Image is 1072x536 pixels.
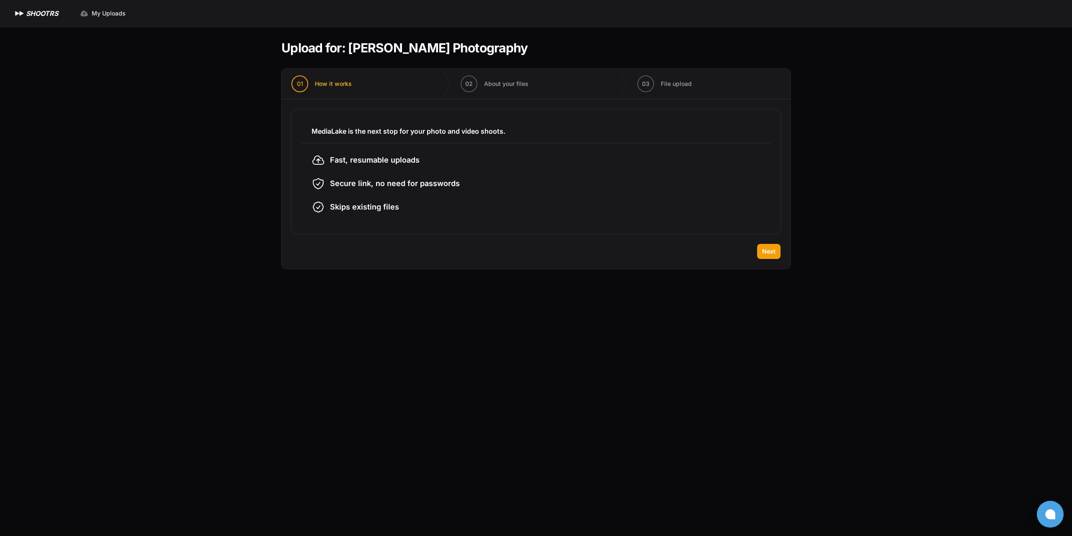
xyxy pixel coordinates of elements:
[465,80,473,88] span: 02
[75,6,131,21] a: My Uploads
[13,8,58,18] a: SHOOTRS SHOOTRS
[642,80,649,88] span: 03
[281,69,362,99] button: 01 How it works
[92,9,126,18] span: My Uploads
[13,8,26,18] img: SHOOTRS
[661,80,692,88] span: File upload
[1037,501,1064,528] button: Open chat window
[330,154,420,166] span: Fast, resumable uploads
[281,40,528,55] h1: Upload for: [PERSON_NAME] Photography
[26,8,58,18] h1: SHOOTRS
[757,244,781,259] button: Next
[315,80,352,88] span: How it works
[312,126,760,136] h3: MediaLake is the next stop for your photo and video shoots.
[627,69,702,99] button: 03 File upload
[330,201,399,213] span: Skips existing files
[297,80,303,88] span: 01
[330,178,460,189] span: Secure link, no need for passwords
[762,247,776,256] span: Next
[484,80,528,88] span: About your files
[451,69,539,99] button: 02 About your files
